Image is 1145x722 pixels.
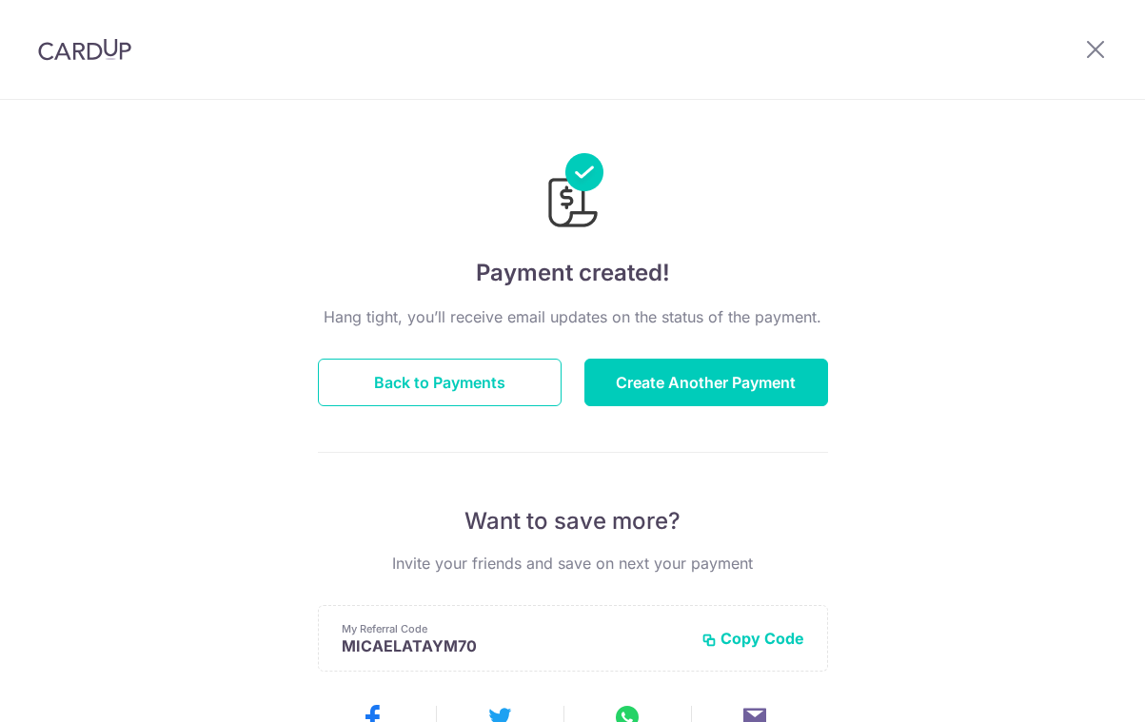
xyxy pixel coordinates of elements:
[318,305,828,328] p: Hang tight, you’ll receive email updates on the status of the payment.
[342,636,686,655] p: MICAELATAYM70
[38,38,131,61] img: CardUp
[701,629,804,648] button: Copy Code
[318,552,828,575] p: Invite your friends and save on next your payment
[1022,665,1126,712] iframe: Opens a widget where you can find more information
[318,506,828,537] p: Want to save more?
[584,359,828,406] button: Create Another Payment
[342,621,686,636] p: My Referral Code
[318,256,828,290] h4: Payment created!
[318,359,562,406] button: Back to Payments
[543,153,603,233] img: Payments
